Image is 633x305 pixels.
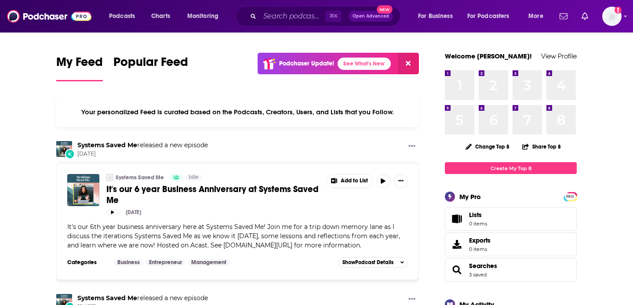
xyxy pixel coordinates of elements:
a: Popular Feed [113,54,188,81]
p: Podchaser Update! [279,60,334,67]
span: For Business [418,10,453,22]
a: Show notifications dropdown [556,9,571,24]
h3: released a new episode [77,141,208,149]
span: Searches [445,258,577,282]
span: Open Advanced [353,14,389,18]
a: Management [188,259,230,266]
button: Share Top 8 [522,138,561,155]
span: Exports [469,236,491,244]
span: Exports [448,238,466,251]
span: 0 items [469,246,491,252]
a: View Profile [541,52,577,60]
span: Show Podcast Details [342,259,393,265]
a: PRO [565,193,575,200]
a: Show notifications dropdown [578,9,592,24]
span: Popular Feed [113,54,188,75]
span: Add to List [341,178,368,184]
a: Welcome [PERSON_NAME]! [445,52,532,60]
img: It's our 6 year Business Anniversary at Systems Saved Me [67,174,99,206]
span: My Feed [56,54,103,75]
button: Show More Button [405,141,419,152]
a: Exports [445,232,577,256]
span: New [377,5,393,14]
button: Show profile menu [602,7,622,26]
button: open menu [522,9,554,23]
h3: Categories [67,259,107,266]
a: 3 saved [469,272,487,278]
button: Show More Button [327,174,372,188]
a: Systems Saved Me [77,141,137,149]
span: Lists [469,211,487,219]
h3: released a new episode [77,294,208,302]
span: It's our 6th year business anniversary here at Systems Saved Me! Join me for a trip down memory l... [67,223,400,249]
span: Podcasts [109,10,135,22]
span: More [528,10,543,22]
span: Monitoring [187,10,218,22]
span: Logged in as sophiak [602,7,622,26]
span: [DATE] [77,150,208,158]
img: Systems Saved Me [106,174,113,181]
button: Change Top 8 [460,141,515,152]
button: open menu [412,9,464,23]
span: It's our 6 year Business Anniversary at Systems Saved Me [106,184,319,206]
a: Searches [448,264,466,276]
div: Your personalized Feed is curated based on the Podcasts, Creators, Users, and Lists that you Follow. [56,97,419,127]
div: New Episode [65,149,75,159]
span: Lists [469,211,482,219]
img: User Profile [602,7,622,26]
a: Searches [469,262,497,270]
a: Idle [185,174,202,181]
a: Entrepreneur [146,259,186,266]
a: Systems Saved Me [116,174,164,181]
a: Lists [445,207,577,231]
button: Show More Button [394,174,408,188]
a: Systems Saved Me [77,294,137,302]
input: Search podcasts, credits, & more... [260,9,325,23]
img: Systems Saved Me [56,141,72,157]
a: Charts [146,9,175,23]
div: [DATE] [126,209,141,215]
button: open menu [103,9,146,23]
div: My Pro [459,192,481,201]
button: Show More Button [405,294,419,305]
button: ShowPodcast Details [338,257,408,268]
svg: Add a profile image [615,7,622,14]
span: For Podcasters [467,10,509,22]
span: Charts [151,10,170,22]
a: My Feed [56,54,103,81]
span: 0 items [469,221,487,227]
a: See What's New [338,58,391,70]
a: Create My Top 8 [445,162,577,174]
a: Business [114,259,143,266]
div: Search podcasts, credits, & more... [244,6,409,26]
a: It's our 6 year Business Anniversary at Systems Saved Me [106,184,320,206]
span: Idle [189,173,199,182]
span: ⌘ K [325,11,342,22]
span: Lists [448,213,466,225]
button: open menu [181,9,230,23]
span: PRO [565,193,575,200]
img: Podchaser - Follow, Share and Rate Podcasts [7,8,91,25]
button: open menu [462,9,522,23]
button: Open AdvancedNew [349,11,393,22]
